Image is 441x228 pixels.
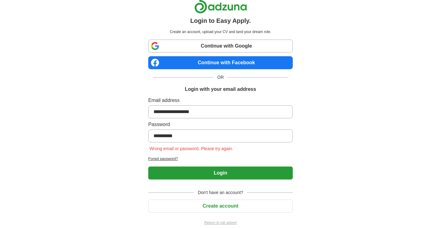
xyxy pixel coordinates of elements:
a: Continue with Google [148,40,293,53]
label: Password [148,121,293,128]
h1: Login with your email address [185,86,256,93]
p: Create an account, upload your CV and land your dream role. [149,29,292,35]
label: Email address [148,97,293,104]
a: Return to job advert [148,220,293,226]
h1: Login to Easy Apply. [190,16,251,25]
button: Login [148,167,293,179]
a: Forgot password? [148,156,293,162]
span: OR [214,74,227,81]
button: Create account [148,200,293,213]
span: Wrong email or password. Please try again. [148,146,235,151]
a: Continue with Facebook [148,56,293,69]
span: Don't have an account? [194,189,247,196]
a: Create account [148,203,293,209]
